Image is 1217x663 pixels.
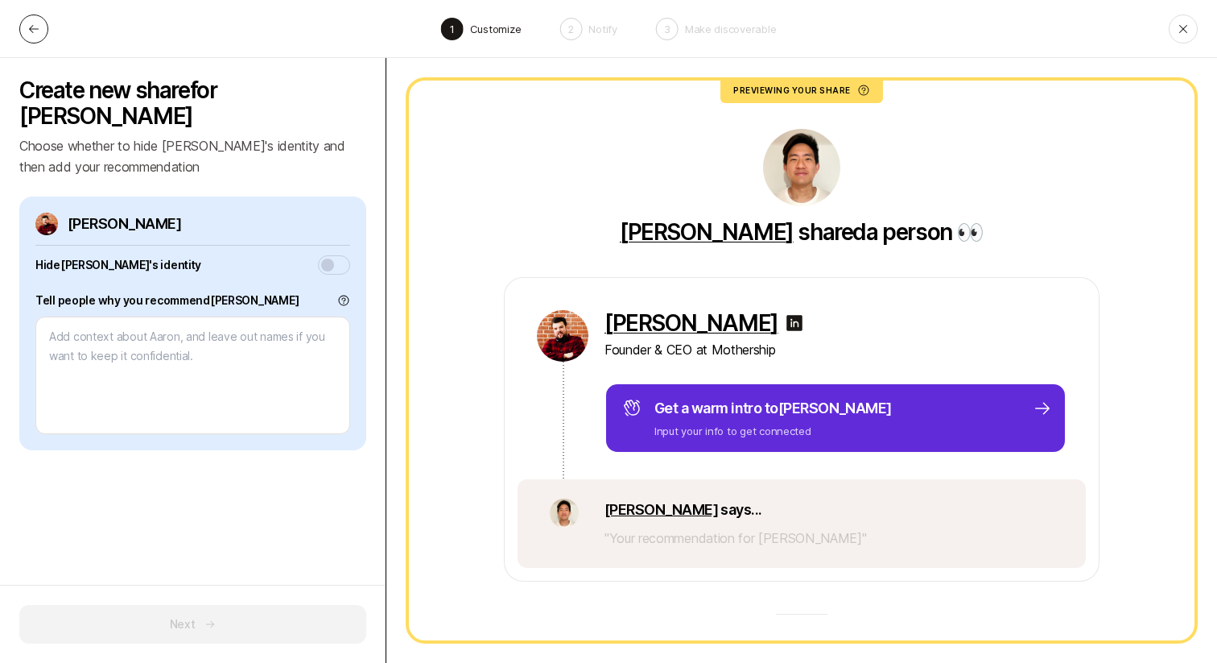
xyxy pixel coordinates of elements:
p: Customize [470,21,522,37]
p: Notify [588,21,617,37]
p: Founder & CEO at Mothership [604,339,1066,360]
img: 1baabf1b_b77f_4435_b8ae_0739ab3bae7c.jpg [537,310,588,362]
img: c3894d86_b3f1_4e23_a0e4_4d923f503b0e.jpg [763,129,840,206]
a: [PERSON_NAME] [620,218,794,246]
p: " Your recommendation for [PERSON_NAME] " [604,528,867,549]
p: [PERSON_NAME] [68,213,181,235]
p: Hide [PERSON_NAME] 's identity [35,255,201,275]
p: 1 [450,21,455,37]
p: shared a person 👀 [620,219,984,245]
a: [PERSON_NAME] [604,501,718,518]
p: 3 [664,21,670,37]
p: Create new share for [PERSON_NAME] [19,77,366,129]
img: 1baabf1b_b77f_4435_b8ae_0739ab3bae7c.jpg [35,213,58,235]
p: Make discoverable [685,21,777,37]
p: Choose whether to hide [PERSON_NAME]'s identity and then add your recommendation [19,135,366,177]
img: linkedin-logo [785,313,804,333]
p: Get a warm intro [654,397,892,420]
p: says... [604,499,867,521]
p: 2 [567,21,574,37]
img: c3894d86_b3f1_4e23_a0e4_4d923f503b0e.jpg [550,499,579,528]
p: Input your info to get connected [654,423,892,439]
label: Tell people why you recommend [PERSON_NAME] [35,291,299,310]
a: [PERSON_NAME] [604,310,778,336]
span: to [PERSON_NAME] [765,400,892,416]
